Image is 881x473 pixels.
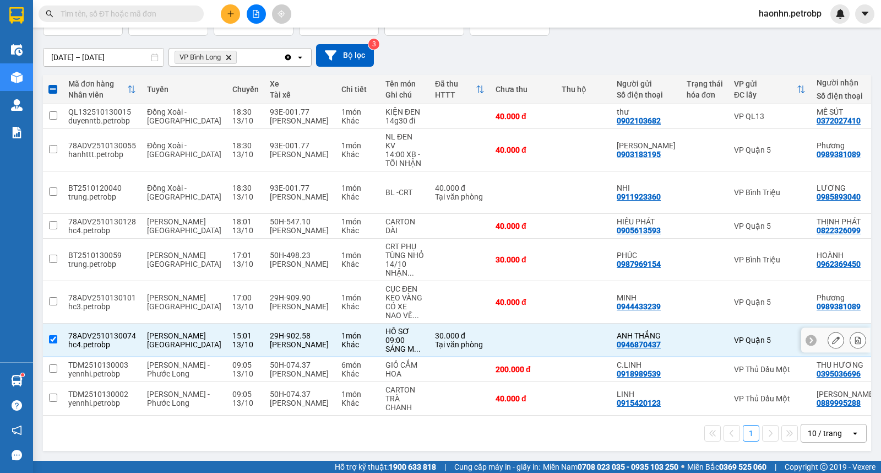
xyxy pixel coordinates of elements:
button: caret-down [855,4,874,24]
span: search [46,10,53,18]
div: 0902103682 [617,116,661,125]
div: 13/10 [232,302,259,311]
button: file-add [247,4,266,24]
div: 78ADV2510130101 [68,293,136,302]
div: HỒ SƠ [385,327,424,336]
div: 09:05 [232,390,259,399]
div: 93E-001.77 [270,108,330,116]
span: 430.000 [476,15,515,29]
div: 17:00 [232,293,259,302]
div: [PERSON_NAME] [270,369,330,378]
span: [PERSON_NAME][GEOGRAPHIC_DATA] [147,331,221,349]
span: Đồng Xoài - [GEOGRAPHIC_DATA] [147,108,221,125]
div: NHI [617,184,676,192]
div: 1 món [341,141,374,150]
div: LINH [617,390,676,399]
div: thư [617,108,676,116]
div: 14/10 NHẬN HÀNG [385,260,424,277]
div: PHÚC [617,251,676,260]
div: VP Quận 5 [734,336,806,345]
div: GIỎ CẮM HOA [385,361,424,378]
span: 70.000 [390,15,424,29]
span: notification [12,425,22,436]
div: 0911923360 [617,192,661,201]
div: MÊ SÚT [817,108,875,116]
span: VP Bình Long [180,53,221,62]
div: [PERSON_NAME] [270,116,330,125]
div: Thu hộ [562,85,606,94]
div: HOÀNH [817,251,875,260]
span: | [444,461,446,473]
div: trung.petrobp [68,192,136,201]
span: copyright [820,463,828,471]
div: 1 món [341,108,374,116]
img: solution-icon [11,127,23,138]
div: 6 món [341,361,374,369]
div: 10 / trang [808,428,842,439]
th: Toggle SortBy [429,75,490,104]
div: Phương [817,293,875,302]
div: Khác [341,302,374,311]
sup: 1 [21,373,24,377]
div: [PERSON_NAME] [270,150,330,159]
span: ... [414,345,421,353]
span: Miền Nam [543,461,678,473]
div: Số điện thoại [617,90,676,99]
div: 50H-498.23 [270,251,330,260]
div: C.LINH [617,361,676,369]
button: plus [221,4,240,24]
div: hanhttt.petrobp [68,150,136,159]
div: CÓ XE NAO VỀ XE ĐÓ [385,302,424,320]
span: 14 [305,15,317,29]
div: Ghi chú [385,90,424,99]
div: A TUẤN [105,36,180,49]
div: 50H-547.10 [270,217,330,226]
svg: open [851,429,860,438]
div: 40.000 đ [435,184,485,192]
span: ⚪️ [681,465,684,469]
button: Bộ lọc [316,44,374,67]
input: Selected VP Bình Long. [239,52,240,63]
div: Tuyến [147,85,221,94]
div: [PERSON_NAME] [270,340,330,349]
div: CRT PHỤ TÙNG NHỎ [385,242,424,260]
div: HTTT [435,90,476,99]
div: THU HƯƠNG [817,361,875,369]
div: Khác [341,369,374,378]
div: Khác [341,340,374,349]
div: 0822326099 [817,226,861,235]
div: 40.000 đ [496,146,551,154]
div: Người nhận [817,78,875,87]
div: 14g30 đi [385,116,424,125]
div: Trạng thái [687,79,723,88]
div: 0903183195 [617,150,661,159]
span: Nhận: [105,10,132,22]
div: TDM2510130002 [68,390,136,399]
div: [PERSON_NAME] [9,36,97,49]
div: 18:30 [232,108,259,116]
span: 6 [49,15,55,29]
svg: Clear all [284,53,292,62]
div: BT2510120040 [68,184,136,192]
div: 1 món [341,293,374,302]
div: 14:00 XB - TỐI NHẬN [385,150,424,168]
div: [PERSON_NAME] [270,399,330,407]
div: 40.000 đ [496,298,551,307]
div: 15:01 [232,331,259,340]
div: 30.000 đ [496,255,551,264]
svg: open [296,53,304,62]
div: 1 món [341,331,374,340]
div: Khác [341,150,374,159]
div: VP Quận 5 [734,146,806,154]
div: 1 món [341,251,374,260]
div: 18:30 [232,141,259,150]
div: Tài xế [270,90,330,99]
div: LƯƠNG [817,184,875,192]
span: Đồng Xoài - [GEOGRAPHIC_DATA] [147,141,221,159]
div: 0985893040 [817,192,861,201]
div: 93E-001.77 [270,141,330,150]
div: 0946870437 [617,340,661,349]
div: yennhi.petrobp [68,399,136,407]
div: Khác [341,399,374,407]
div: 30.000 đ [435,331,485,340]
